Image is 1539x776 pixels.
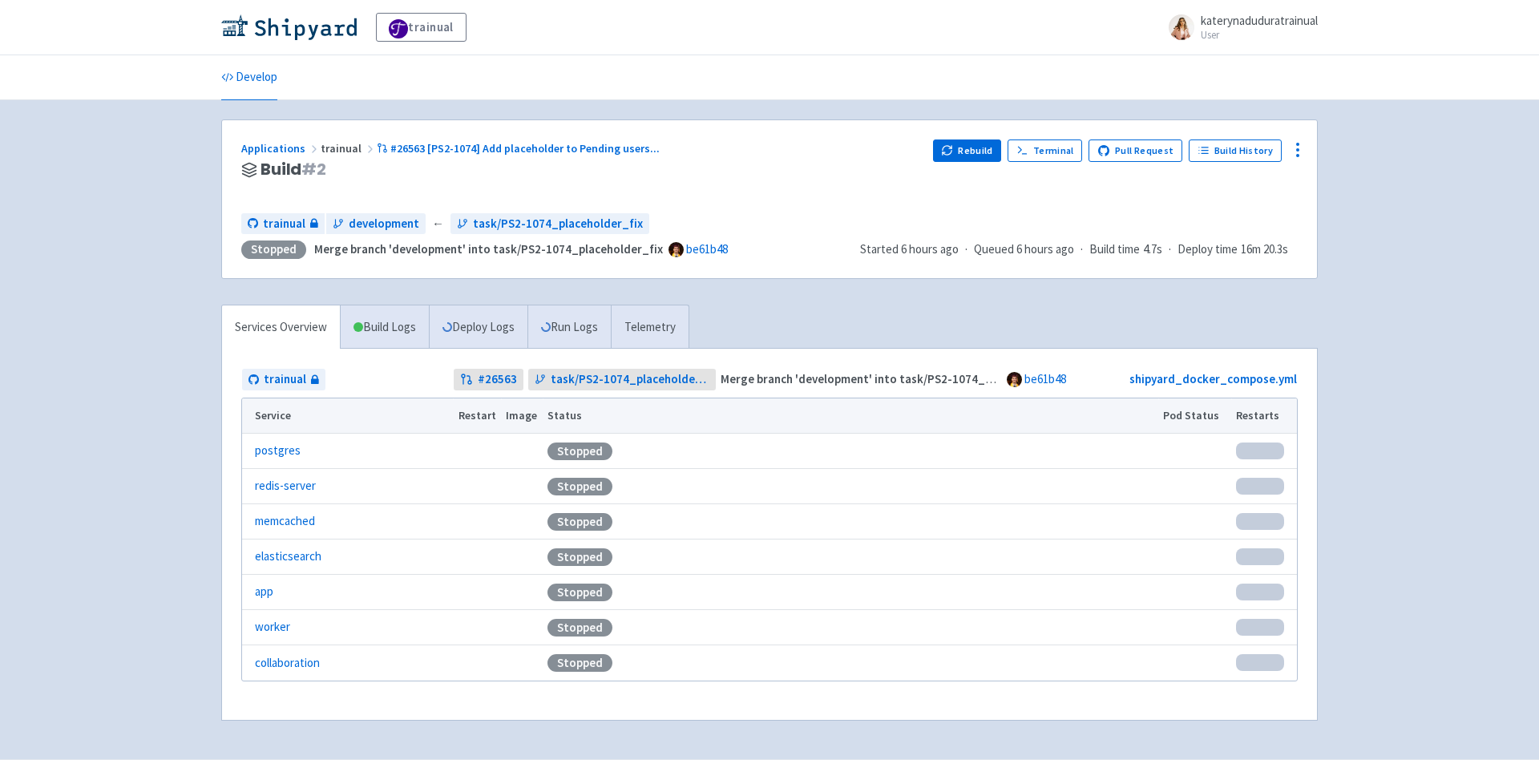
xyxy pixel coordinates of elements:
[547,654,612,672] div: Stopped
[1201,30,1318,40] small: User
[611,305,689,350] a: Telemetry
[255,442,301,460] a: postgres
[1016,241,1074,257] time: 6 hours ago
[255,583,273,601] a: app
[221,14,357,40] img: Shipyard logo
[261,160,326,179] span: Build
[478,370,517,389] strong: # 26563
[255,512,315,531] a: memcached
[1241,240,1288,259] span: 16m 20.3s
[1158,398,1231,434] th: Pod Status
[321,141,377,156] span: trainual
[429,305,527,350] a: Deploy Logs
[1159,14,1318,40] a: katerynaduduratrainual User
[551,370,710,389] span: task/PS2-1074_placeholder_fix
[241,240,306,259] div: Stopped
[376,13,467,42] a: trainual
[222,305,340,350] a: Services Overview
[1089,240,1140,259] span: Build time
[721,371,1069,386] strong: Merge branch 'development' into task/PS2-1074_placeholder_fix
[264,370,306,389] span: trainual
[473,215,643,233] span: task/PS2-1074_placeholder_fix
[1089,139,1182,162] a: Pull Request
[326,213,426,235] a: development
[933,139,1002,162] button: Rebuild
[453,398,501,434] th: Restart
[450,213,649,235] a: task/PS2-1074_placeholder_fix
[1201,13,1318,28] span: katerynaduduratrainual
[377,141,662,156] a: #26563 [PS2-1074] Add placeholder to Pending users...
[255,618,290,637] a: worker
[1129,371,1297,386] a: shipyard_docker_compose.yml
[314,241,663,257] strong: Merge branch 'development' into task/PS2-1074_placeholder_fix
[301,158,326,180] span: # 2
[547,548,612,566] div: Stopped
[221,55,277,100] a: Develop
[547,478,612,495] div: Stopped
[543,398,1158,434] th: Status
[547,584,612,601] div: Stopped
[686,241,728,257] a: be61b48
[255,654,320,673] a: collaboration
[1231,398,1297,434] th: Restarts
[241,141,321,156] a: Applications
[860,240,1298,259] div: · · ·
[255,477,316,495] a: redis-server
[860,241,959,257] span: Started
[974,241,1074,257] span: Queued
[528,369,717,390] a: task/PS2-1074_placeholder_fix
[547,619,612,637] div: Stopped
[1189,139,1282,162] a: Build History
[1143,240,1162,259] span: 4.7s
[1024,371,1066,386] a: be61b48
[1008,139,1082,162] a: Terminal
[901,241,959,257] time: 6 hours ago
[501,398,543,434] th: Image
[390,141,660,156] span: #26563 [PS2-1074] Add placeholder to Pending users ...
[547,513,612,531] div: Stopped
[527,305,611,350] a: Run Logs
[241,213,325,235] a: trainual
[432,215,444,233] span: ←
[242,369,325,390] a: trainual
[255,548,321,566] a: elasticsearch
[454,369,523,390] a: #26563
[263,215,305,233] span: trainual
[341,305,429,350] a: Build Logs
[242,398,453,434] th: Service
[1177,240,1238,259] span: Deploy time
[349,215,419,233] span: development
[547,443,612,460] div: Stopped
